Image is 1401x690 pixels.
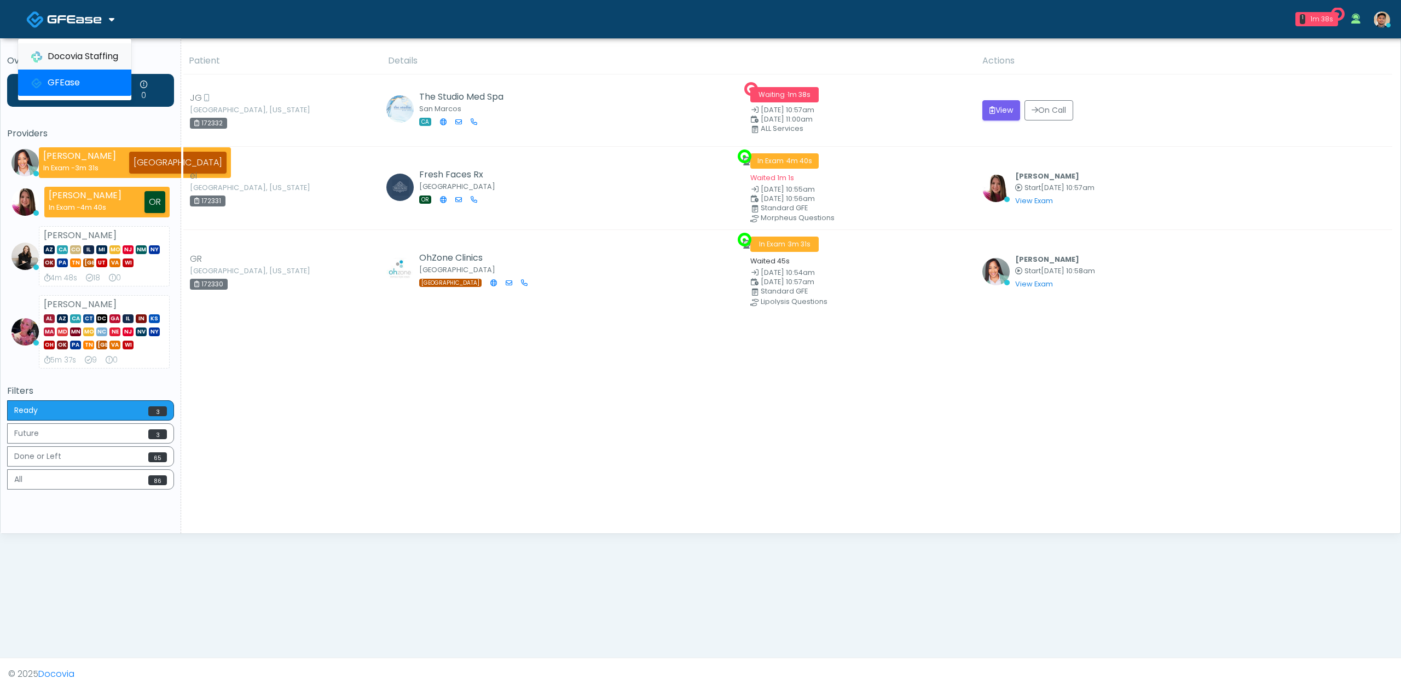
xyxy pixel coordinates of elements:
small: Started at [1015,185,1095,192]
button: Future3 [7,423,174,444]
span: WI [123,341,134,349]
div: Exams Completed [86,273,100,284]
span: IL [123,314,134,323]
small: Scheduled Time [750,279,969,286]
span: KS [149,314,160,323]
th: Patient [182,48,381,74]
img: Sunil Kurup [386,257,414,284]
small: [GEOGRAPHIC_DATA], [US_STATE] [190,185,250,191]
span: NJ [123,327,134,336]
span: CT [83,314,94,323]
div: In Exam - [43,163,116,173]
span: GR [190,252,202,266]
small: Started at [1015,268,1095,275]
span: [DATE] 10:54am [761,268,815,277]
span: CA [70,314,81,323]
span: AL [44,314,55,323]
button: Open LiveChat chat widget [9,4,42,37]
th: Details [381,48,976,74]
img: Docovia Staffing [31,51,42,62]
img: Sydney Lundberg [11,243,39,270]
img: Rachel Wold [386,174,414,201]
small: [GEOGRAPHIC_DATA], [US_STATE] [190,268,250,274]
span: 1m 38s [788,90,811,99]
img: Jennifer Ekeh [11,149,39,176]
span: GA [109,314,120,323]
span: [DATE] 10:57am [1041,183,1095,192]
span: AZ [57,314,68,323]
span: NY [149,327,160,336]
span: VA [109,341,120,349]
div: Morpheus Questions [761,215,980,221]
span: 3m 31s [75,163,99,173]
div: In Exam - [49,202,121,212]
div: 172332 [190,118,227,129]
span: [GEOGRAPHIC_DATA] [96,341,107,349]
span: NE [109,327,120,336]
h5: Overview [7,56,174,66]
span: OR [419,196,431,204]
div: ALL Services [761,125,980,132]
span: ei [190,169,197,182]
span: MD [57,327,68,336]
span: DC [96,314,107,323]
span: 3 [148,429,167,439]
div: 172331 [190,196,225,206]
span: [GEOGRAPHIC_DATA] [419,279,482,287]
span: NC [96,327,107,336]
img: Jennifer Ekeh [982,258,1010,285]
span: MI [96,245,107,254]
a: Docovia [38,668,74,680]
span: 4m 40s [80,203,106,212]
div: Extended Exams [106,355,118,366]
h5: Filters [7,386,174,396]
span: CA [57,245,68,254]
a: View Exam [1015,279,1053,289]
div: OR [144,191,165,213]
div: 1m 38s [1310,14,1334,24]
span: OH [44,341,55,349]
small: Date Created [750,269,969,277]
span: TN [70,258,81,267]
small: [GEOGRAPHIC_DATA] [419,182,495,191]
button: View [982,100,1020,120]
button: Done or Left65 [7,446,174,467]
a: View Exam [1015,196,1053,205]
img: Megan McComy [982,175,1010,202]
img: Megan McComy [11,188,39,216]
span: CA [419,118,431,126]
strong: [PERSON_NAME] [44,229,117,242]
h5: The Studio Med Spa [419,92,503,102]
small: Scheduled Time [750,196,969,203]
span: UT [96,258,107,267]
span: MA [44,327,55,336]
span: TN [83,341,94,349]
h5: OhZone Clinics [419,253,515,263]
th: Actions [976,48,1392,74]
div: Extended Exams [140,79,147,101]
a: Docovia Staffing [18,43,131,70]
span: CO [70,245,81,254]
span: VA [109,258,120,267]
b: [PERSON_NAME] [1015,171,1079,181]
button: All86 [7,469,174,490]
img: Kenner Medina [1374,12,1390,28]
span: [DATE] 11:00am [761,114,813,124]
span: 3 [148,406,167,416]
span: In Exam · [750,153,819,169]
span: IL [83,245,94,254]
span: MO [83,327,94,336]
span: NY [149,245,160,254]
div: Standard GFE [761,205,980,211]
small: [GEOGRAPHIC_DATA], [US_STATE] [190,107,250,113]
span: IN [136,314,147,323]
small: Waited 45s [750,256,790,266]
span: MO [109,245,120,254]
img: Docovia [26,10,44,28]
span: NJ [123,245,134,254]
strong: [PERSON_NAME] [49,189,121,202]
span: PA [57,258,68,267]
small: [GEOGRAPHIC_DATA] [419,265,495,274]
b: [PERSON_NAME] [1015,255,1079,264]
span: 4m 40s [786,156,812,165]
